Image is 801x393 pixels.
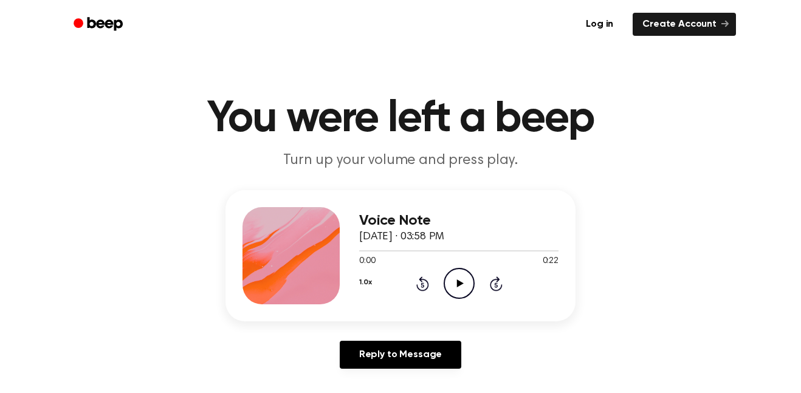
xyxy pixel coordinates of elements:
h3: Voice Note [359,213,559,229]
button: 1.0x [359,272,371,293]
p: Turn up your volume and press play. [167,151,634,171]
a: Reply to Message [340,341,461,369]
a: Beep [65,13,134,36]
a: Log in [574,10,625,38]
span: 0:00 [359,255,375,268]
span: 0:22 [543,255,559,268]
span: [DATE] · 03:58 PM [359,231,444,242]
a: Create Account [633,13,736,36]
h1: You were left a beep [89,97,712,141]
